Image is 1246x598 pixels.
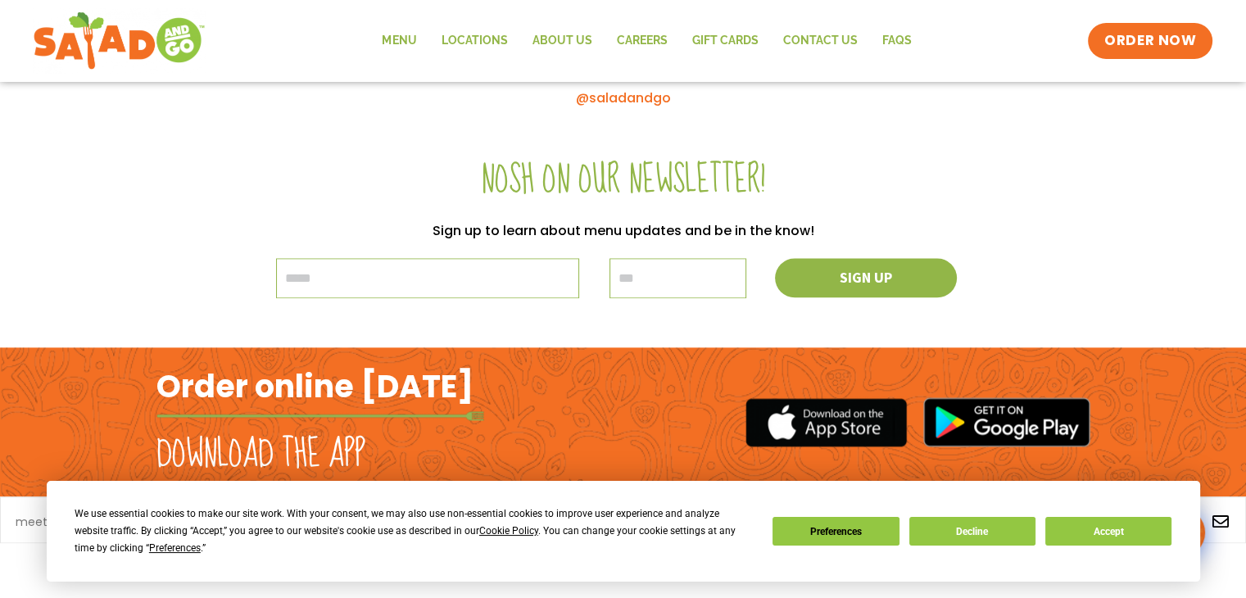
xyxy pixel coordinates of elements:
p: Sign up to learn about menu updates and be in the know! [165,220,1082,242]
img: appstore [745,396,907,449]
span: Preferences [149,542,201,554]
span: ORDER NOW [1104,31,1196,51]
button: Accept [1045,517,1171,546]
div: We use essential cookies to make our site work. With your consent, we may also use non-essential ... [75,505,753,557]
a: Careers [604,22,679,60]
button: Preferences [773,517,899,546]
nav: Menu [369,22,923,60]
a: Locations [428,22,519,60]
img: new-SAG-logo-768×292 [33,8,206,74]
a: Contact Us [770,22,869,60]
a: FAQs [869,22,923,60]
div: Cookie Consent Prompt [47,481,1200,582]
h2: Order online [DATE] [156,366,473,406]
img: google_play [923,397,1090,446]
button: Sign up [775,258,957,297]
span: Sign up [840,270,892,285]
img: fork [156,411,484,420]
a: About Us [519,22,604,60]
h2: Download the app [156,432,365,478]
h2: Nosh on our newsletter! [165,157,1082,203]
a: ORDER NOW [1088,23,1212,59]
a: @saladandgo [576,88,671,107]
a: GIFT CARDS [679,22,770,60]
button: Decline [909,517,1035,546]
a: Menu [369,22,428,60]
span: Cookie Policy [479,525,538,537]
a: meet chef [PERSON_NAME] [16,516,171,528]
